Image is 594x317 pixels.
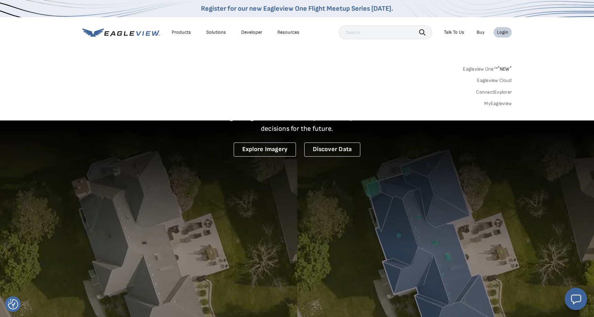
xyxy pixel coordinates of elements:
[8,299,18,309] img: Revisit consent button
[497,29,508,35] div: Login
[206,29,226,35] div: Solutions
[565,288,587,310] button: Open chat window
[463,64,512,72] a: Eagleview One™*NEW*
[8,299,18,309] button: Consent Preferences
[498,66,512,72] span: NEW
[241,29,262,35] a: Developer
[444,29,464,35] div: Talk To Us
[304,142,360,157] a: Discover Data
[201,4,393,13] a: Register for our new Eagleview One Flight Meetup Series [DATE].
[477,29,485,35] a: Buy
[234,142,296,157] a: Explore Imagery
[484,101,512,107] a: MyEagleview
[339,25,432,39] input: Search
[172,29,191,35] div: Products
[476,89,512,95] a: ConnectExplorer
[477,77,512,84] a: Eagleview Cloud
[277,29,299,35] div: Resources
